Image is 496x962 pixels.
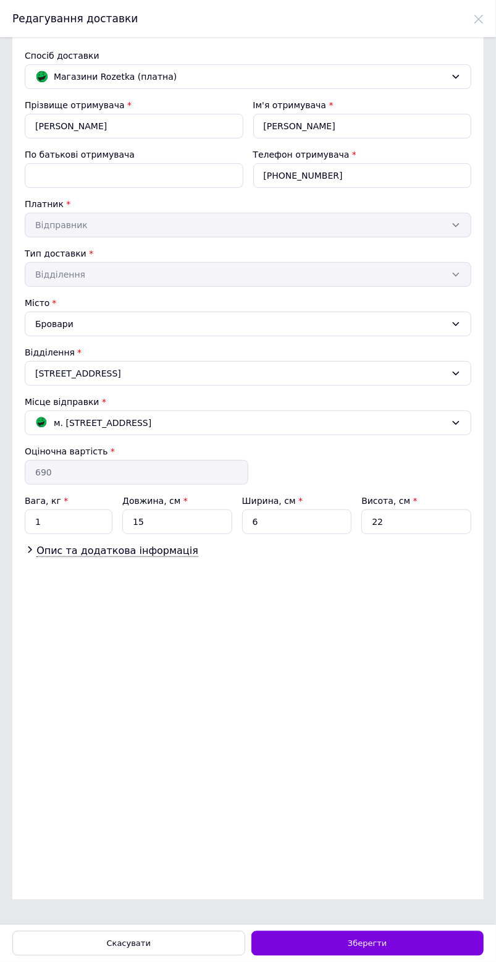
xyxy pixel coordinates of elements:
[348,939,387,948] span: Зберегти
[25,198,471,210] div: Платник
[25,496,68,506] label: Вага, кг
[25,346,471,359] div: Відділення
[242,496,303,506] label: Ширина, см
[253,163,472,188] input: +380
[25,150,135,160] label: По батькові отримувача
[25,247,471,260] div: Тип доставки
[36,545,198,557] span: Опис та додаткова інформація
[107,939,151,948] span: Скасувати
[25,396,471,408] div: Місце відправки
[25,312,471,336] div: Бровари
[12,12,138,25] span: Редагування доставки
[253,150,350,160] label: Телефон отримувача
[361,496,417,506] label: Висота, см
[25,297,471,309] div: Місто
[54,416,151,430] span: м. [STREET_ADDRESS]
[25,446,107,456] label: Оціночна вартість
[25,100,125,110] label: Прізвище отримувача
[54,70,446,83] span: Магазини Rozetka (платна)
[25,361,471,386] div: [STREET_ADDRESS]
[253,100,327,110] label: Ім'я отримувача
[25,49,471,62] div: Спосіб доставки
[122,496,188,506] label: Довжина, см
